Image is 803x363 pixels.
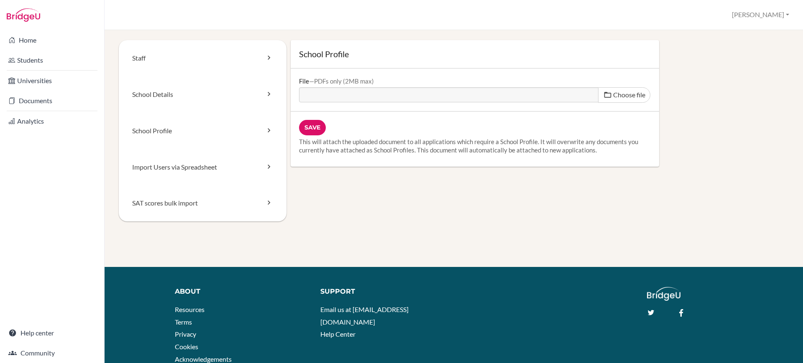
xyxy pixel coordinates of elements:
[175,355,232,363] a: Acknowledgements
[647,287,681,301] img: logo_white@2x-f4f0deed5e89b7ecb1c2cc34c3e3d731f90f0f143d5ea2071677605dd97b5244.png
[2,52,102,69] a: Students
[119,185,286,221] a: SAT scores bulk import
[320,330,355,338] a: Help Center
[2,72,102,89] a: Universities
[119,113,286,149] a: School Profile
[613,91,645,99] span: Choose file
[2,32,102,48] a: Home
[7,8,40,22] img: Bridge-U
[119,76,286,113] a: School Details
[175,343,198,350] a: Cookies
[299,120,326,135] input: Save
[309,77,374,85] div: PDFs only (2MB max)
[175,318,192,326] a: Terms
[2,345,102,361] a: Community
[728,7,793,23] button: [PERSON_NAME]
[299,137,651,154] p: This will attach the uploaded document to all applications which require a School Profile. It wil...
[175,330,196,338] a: Privacy
[299,48,651,60] h1: School Profile
[299,77,374,85] label: File
[320,287,446,297] div: Support
[175,305,205,313] a: Resources
[119,149,286,185] a: Import Users via Spreadsheet
[2,325,102,341] a: Help center
[2,92,102,109] a: Documents
[175,287,308,297] div: About
[119,40,286,76] a: Staff
[320,305,409,326] a: Email us at [EMAIL_ADDRESS][DOMAIN_NAME]
[2,113,102,129] a: Analytics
